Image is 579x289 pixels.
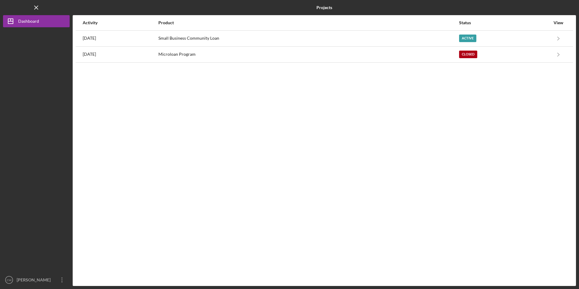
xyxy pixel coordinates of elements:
text: CW [7,278,12,282]
div: Status [459,20,550,25]
div: Microloan Program [158,47,458,62]
div: Dashboard [18,15,39,29]
b: Projects [316,5,332,10]
time: 2025-09-26 19:59 [83,36,96,41]
time: 2023-04-25 19:06 [83,52,96,57]
button: Dashboard [3,15,70,27]
button: CW[PERSON_NAME] [3,274,70,286]
div: View [551,20,566,25]
div: Closed [459,51,477,58]
div: Product [158,20,458,25]
div: [PERSON_NAME] [15,274,55,287]
div: Active [459,35,476,42]
div: Small Business Community Loan [158,31,458,46]
div: Activity [83,20,158,25]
